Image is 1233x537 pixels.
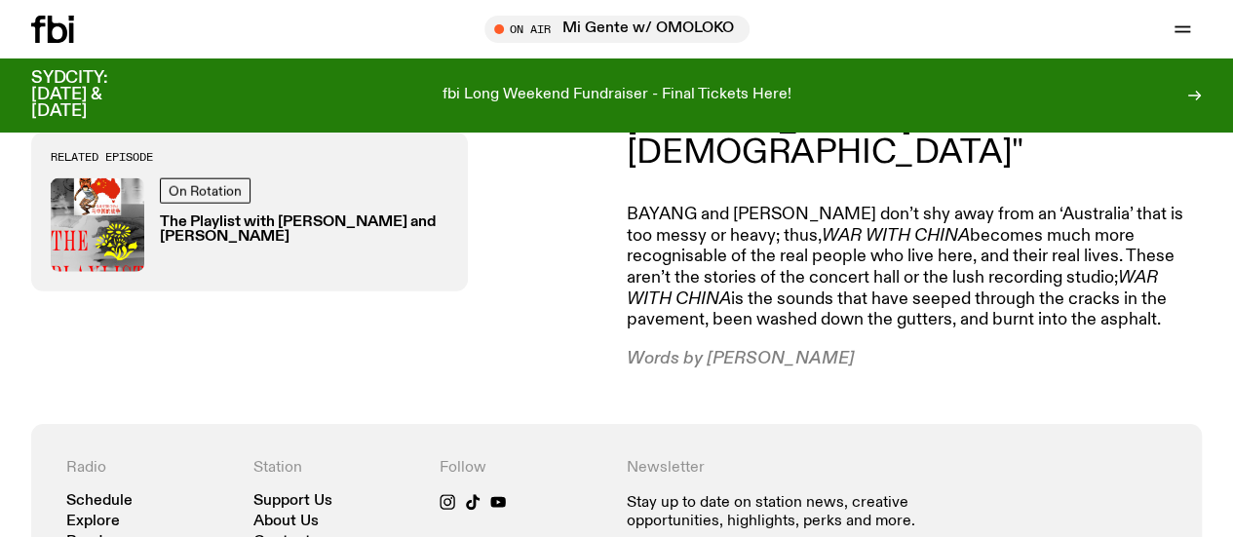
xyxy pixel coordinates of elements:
a: Support Us [253,494,332,509]
h4: Newsletter [627,459,981,478]
h4: Station [253,459,421,478]
a: About Us [253,515,319,529]
a: Explore [66,515,120,529]
p: fbi Long Weekend Fundraiser - Final Tickets Here! [443,87,791,104]
p: Words by [PERSON_NAME] [627,349,1188,370]
em: WAR WITH CHINA [627,269,1158,308]
h3: SYDCITY: [DATE] & [DATE] [31,70,156,120]
button: On AirMi Gente w/ OMOLOKO [484,16,750,43]
p: BAYANG and [PERSON_NAME] don’t shy away from an ‘Australia’ that is too messy or heavy; thus, bec... [627,205,1188,331]
a: On RotationThe Playlist with [PERSON_NAME] and [PERSON_NAME] [51,178,448,272]
h3: The Playlist with [PERSON_NAME] and [PERSON_NAME] [160,215,448,245]
em: WAR WITH CHINA [822,227,970,245]
h4: Radio [66,459,234,478]
a: Schedule [66,494,133,509]
h3: Related Episode [51,151,448,162]
p: Stay up to date on station news, creative opportunities, highlights, perks and more. [627,494,981,531]
h4: Follow [440,459,607,478]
